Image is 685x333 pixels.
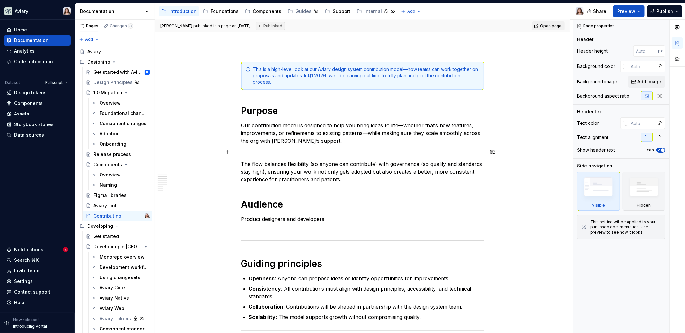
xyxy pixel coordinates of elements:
div: Get started with Aviary 1.0 [93,69,143,75]
div: Background image [577,79,617,85]
div: Adoption [100,131,120,137]
a: Using changesets [89,272,152,283]
strong: Openness [249,275,275,282]
div: 1.0 Migration [93,90,122,96]
a: Get started with Aviary 1.0TL [83,67,152,77]
span: Preview [617,8,635,14]
button: Fullscript [42,78,71,87]
a: Adoption [89,129,152,139]
span: Add [85,37,93,42]
a: Support [322,6,353,16]
p: : Anyone can propose ideas or identify opportunities for improvements. [249,275,484,282]
div: Developing in [GEOGRAPHIC_DATA] [93,243,142,250]
div: Components [253,8,281,14]
a: Foundational changes [89,108,152,118]
a: Overview [89,170,152,180]
div: Contributing [93,213,121,219]
div: Visible [577,172,620,211]
label: Yes [646,148,654,153]
div: Aviary Lint [93,202,117,209]
div: Design Principles [93,79,133,86]
a: Design Principles [83,77,152,88]
div: Published [256,22,285,30]
img: Brittany Hogg [576,7,584,15]
div: Developing [87,223,113,229]
p: Introducing Portal [13,324,47,329]
div: Page tree [159,5,398,18]
div: Internal [364,8,382,14]
h1: Guiding principles [241,258,484,269]
span: Add [407,9,415,14]
a: Analytics [4,46,71,56]
button: Add [77,35,101,44]
div: Data sources [14,132,44,138]
a: Components [83,159,152,170]
div: Release process [93,151,131,158]
div: Background color [577,63,615,70]
button: Search ⌘K [4,255,71,265]
input: Auto [633,45,658,57]
a: Get started [83,231,152,242]
span: Publish [656,8,673,14]
a: Home [4,25,71,35]
div: Figma libraries [93,192,127,199]
div: Dataset [5,80,20,85]
div: Introduction [169,8,197,14]
button: Contact support [4,287,71,297]
div: Aviary Native [100,295,129,301]
div: Component standards [100,326,148,332]
div: Foundations [211,8,239,14]
div: Visible [592,203,605,208]
div: Header height [577,48,608,54]
div: Invite team [14,268,39,274]
a: ContributingBrittany Hogg [83,211,152,221]
div: Notifications [14,246,43,253]
button: Help [4,297,71,308]
div: This is a high-level look at our Aviary design system contribution model—how teams can work toget... [253,66,480,85]
strong: Collaboration [249,303,284,310]
a: Onboarding [89,139,152,149]
div: Support [333,8,350,14]
div: Settings [14,278,33,285]
div: Guides [295,8,312,14]
a: Figma libraries [83,190,152,201]
a: Monorepo overview [89,252,152,262]
div: Components [14,100,43,107]
div: Header [577,36,593,43]
div: Get started [93,233,119,240]
div: Documentation [80,8,141,14]
div: Aviary Tokens [100,315,131,322]
div: Storybook stories [14,121,54,128]
div: Show header text [577,147,615,153]
a: 1.0 Migration [83,88,152,98]
p: : All contributions must align with design principles, accessibility, and technical standards. [249,285,484,300]
a: Aviary Lint [83,201,152,211]
div: Pages [80,23,98,29]
div: Naming [100,182,117,188]
button: Notifications4 [4,244,71,255]
div: Aviary Core [100,285,125,291]
a: Introduction [159,6,199,16]
strong: Consistency [249,286,281,292]
div: Design tokens [14,90,47,96]
div: Designing [87,59,110,65]
a: Code automation [4,56,71,67]
a: Aviary Native [89,293,152,303]
div: Overview [100,100,121,106]
img: 256e2c79-9abd-4d59-8978-03feab5a3943.png [4,7,12,15]
h1: Audience [241,199,484,210]
div: Aviary [87,48,101,55]
strong: Q1 2026 [308,73,327,78]
div: Changes [110,23,133,29]
strong: Scalability [249,314,276,320]
p: px [658,48,663,54]
p: The flow balances flexibility (so anyone can contribute) with governance (so quality and standard... [241,160,484,183]
div: This setting will be applied to your published documentation. Use preview to see how it looks. [590,219,661,235]
a: Aviary [77,47,152,57]
a: Data sources [4,130,71,140]
div: Text alignment [577,134,608,141]
a: Release process [83,149,152,159]
a: Storybook stories [4,119,71,130]
a: Overview [89,98,152,108]
div: Aviary Web [100,305,124,312]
